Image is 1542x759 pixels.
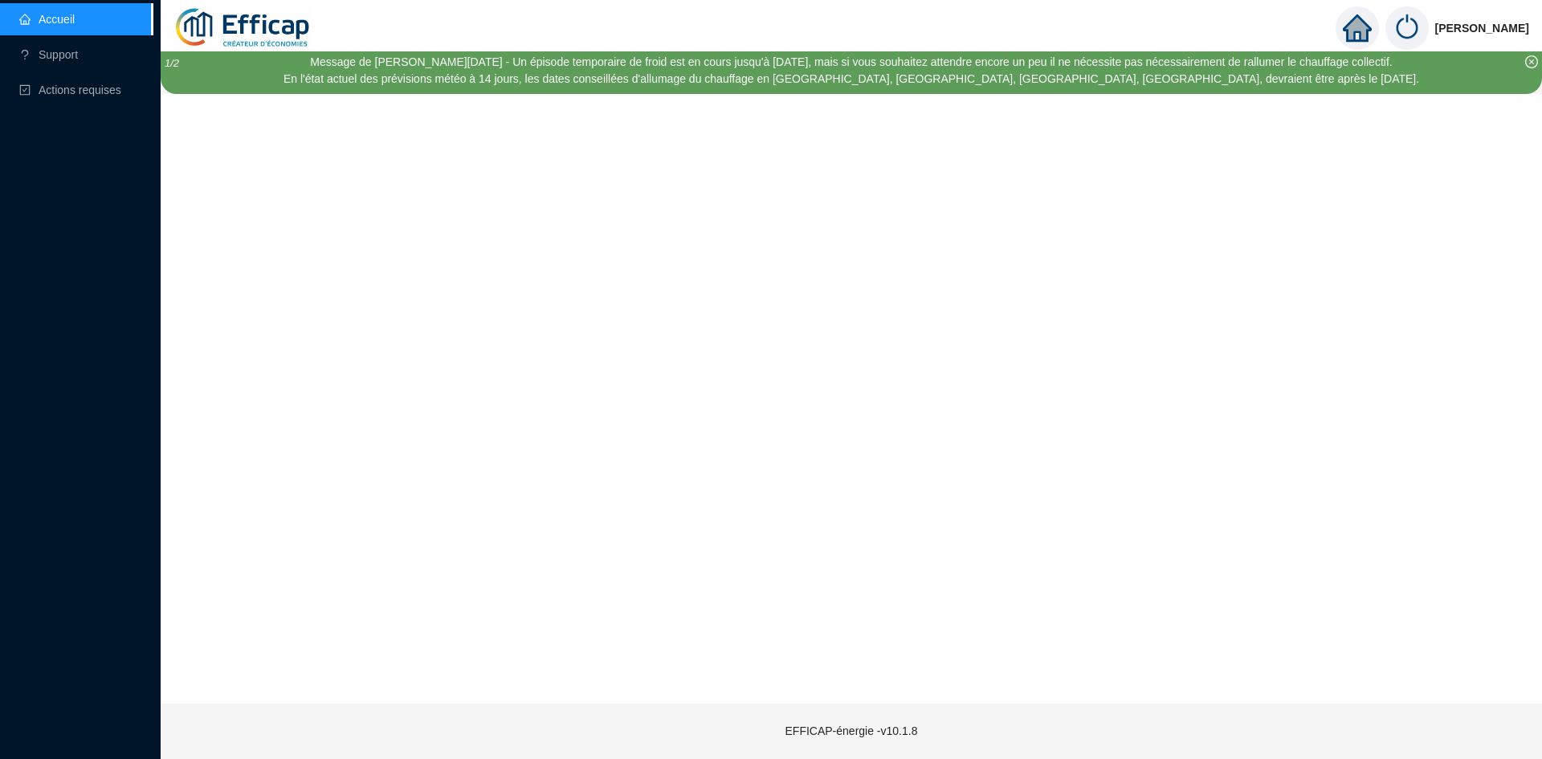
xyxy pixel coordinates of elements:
a: homeAccueil [19,13,75,26]
div: En l'état actuel des prévisions météo à 14 jours, les dates conseillées d'allumage du chauffage e... [284,71,1419,88]
span: close-circle [1525,55,1538,68]
span: [PERSON_NAME] [1435,2,1529,54]
span: Actions requises [39,84,121,96]
span: check-square [19,84,31,96]
span: EFFICAP-énergie - v10.1.8 [785,724,918,737]
a: questionSupport [19,48,78,61]
img: power [1385,6,1429,50]
div: Message de [PERSON_NAME][DATE] - Un épisode temporaire de froid est en cours jusqu'à [DATE], mais... [284,54,1419,71]
span: home [1343,14,1372,43]
i: 1 / 2 [165,57,179,69]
